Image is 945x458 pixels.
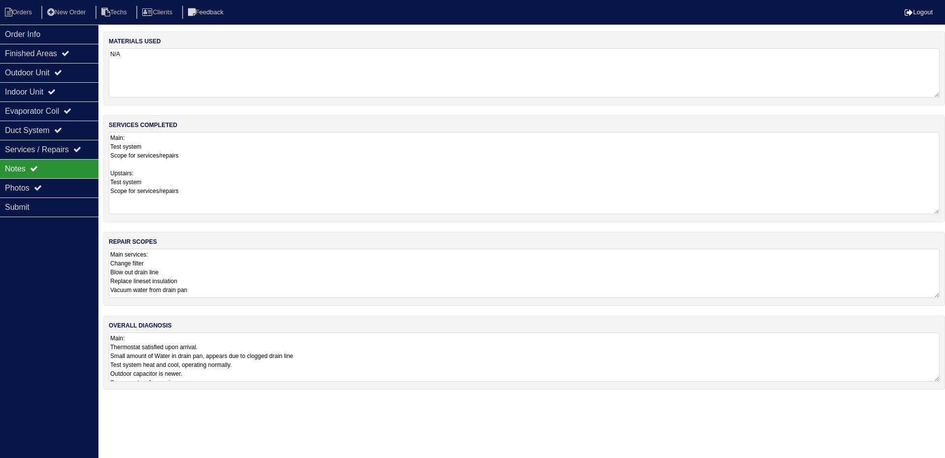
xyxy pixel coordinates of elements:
[41,8,94,16] a: New Order
[109,321,172,330] label: overall diagnosis
[109,48,940,98] textarea: N/A
[95,6,135,19] li: Techs
[182,6,231,19] li: Feedback
[95,8,135,16] a: Techs
[109,121,177,130] label: services completed
[136,6,180,19] li: Clients
[41,6,94,19] li: New Order
[109,249,940,298] textarea: Main services: Change filter Blow out drain line Replace lineset insulation Vacuum water from dra...
[109,37,161,46] label: materials used
[136,8,180,16] a: Clients
[905,8,933,16] a: Logout
[109,237,157,246] label: repair scopes
[109,332,940,382] textarea: Main: Thermostat satisfied upon arrival. Small amount of Water in drain pan, appears due to clogg...
[109,132,940,214] textarea: Main: Test system Scope for services/repairs Upstairs: Test system Scope for services/repairs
